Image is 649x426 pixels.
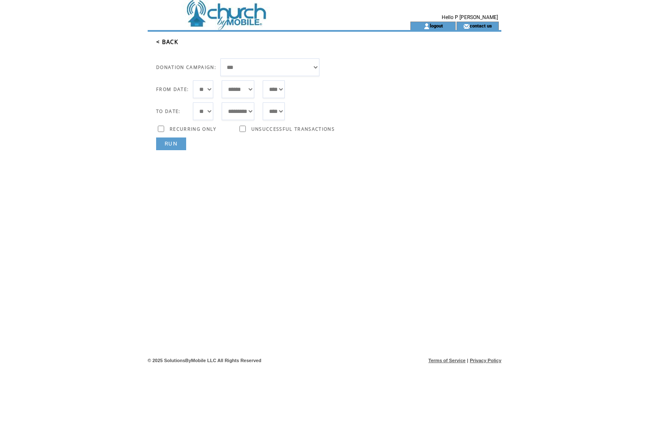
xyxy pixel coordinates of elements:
a: Terms of Service [429,358,466,363]
span: RECURRING ONLY [170,126,217,132]
span: | [467,358,468,363]
a: contact us [470,23,492,28]
span: © 2025 SolutionsByMobile LLC All Rights Reserved [148,358,261,363]
a: Privacy Policy [470,358,501,363]
img: account_icon.gif [423,23,430,30]
a: logout [430,23,443,28]
span: TO DATE: [156,108,181,114]
span: FROM DATE: [156,86,189,92]
span: DONATION CAMPAIGN: [156,64,216,70]
img: contact_us_icon.gif [463,23,470,30]
a: < BACK [156,38,178,46]
a: RUN [156,137,186,150]
span: Hello P [PERSON_NAME] [442,14,498,20]
span: UNSUCCESSFUL TRANSACTIONS [251,126,335,132]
